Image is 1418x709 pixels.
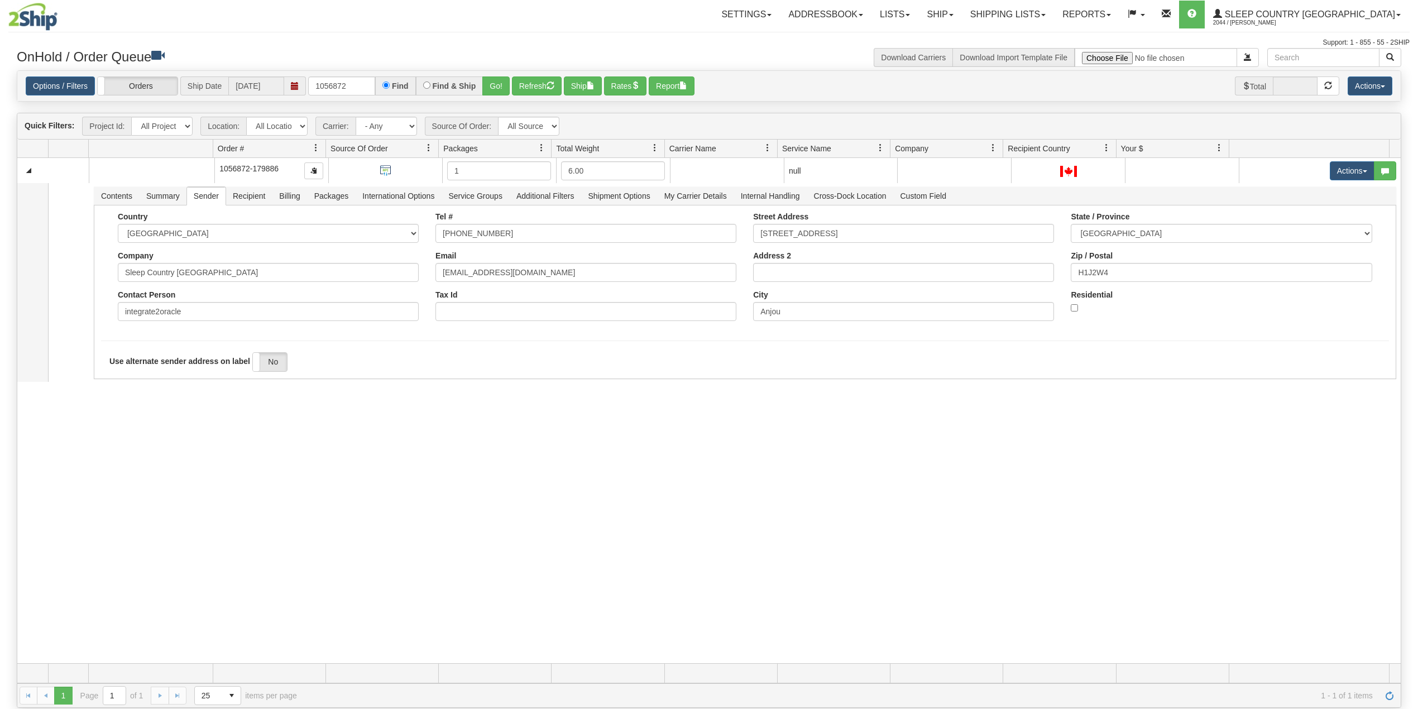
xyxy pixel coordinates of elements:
[226,187,272,205] span: Recipient
[1121,143,1143,154] span: Your $
[645,138,664,157] a: Total Weight filter column settings
[118,212,148,221] label: Country
[512,76,562,95] button: Refresh
[392,82,409,90] label: Find
[894,187,953,205] span: Custom Field
[187,187,226,205] span: Sender
[713,1,780,28] a: Settings
[419,138,438,157] a: Source Of Order filter column settings
[218,143,244,154] span: Order #
[356,187,441,205] span: International Options
[8,3,58,31] img: logo2044.jpg
[25,120,74,131] label: Quick Filters:
[1379,48,1401,67] button: Search
[1071,251,1113,260] label: Zip / Postal
[98,77,178,95] label: Orders
[202,690,216,701] span: 25
[109,357,250,366] label: Use alternate sender address on label
[103,687,126,705] input: Page 1
[895,143,928,154] span: Company
[881,53,946,62] a: Download Carriers
[330,143,388,154] span: Source Of Order
[807,187,893,205] span: Cross-Dock Location
[482,76,510,95] button: Go!
[1008,143,1070,154] span: Recipient Country
[1097,138,1116,157] a: Recipient Country filter column settings
[1054,1,1119,28] a: Reports
[1222,9,1395,19] span: Sleep Country [GEOGRAPHIC_DATA]
[435,212,453,221] label: Tel #
[272,187,306,205] span: Billing
[1205,1,1409,28] a: Sleep Country [GEOGRAPHIC_DATA] 2044 / [PERSON_NAME]
[784,158,898,183] td: null
[1210,138,1229,157] a: Your $ filter column settings
[308,76,375,95] input: Order #
[425,117,499,136] span: Source Of Order:
[962,1,1054,28] a: Shipping lists
[304,162,323,179] button: Copy to clipboard
[1267,48,1379,67] input: Search
[581,187,657,205] span: Shipment Options
[758,138,777,157] a: Carrier Name filter column settings
[54,687,72,705] span: Page 1
[1071,212,1129,221] label: State / Province
[80,686,143,705] span: Page of 1
[753,251,791,260] label: Address 2
[564,76,602,95] button: Ship
[734,187,807,205] span: Internal Handling
[140,187,186,205] span: Summary
[782,143,831,154] span: Service Name
[118,290,175,299] label: Contact Person
[22,164,36,178] a: Collapse
[669,143,716,154] span: Carrier Name
[219,164,279,173] span: 1056872-179886
[8,38,1410,47] div: Support: 1 - 855 - 55 - 2SHIP
[960,53,1067,62] a: Download Import Template File
[532,138,551,157] a: Packages filter column settings
[1392,298,1417,411] iframe: chat widget
[435,290,457,299] label: Tax Id
[871,138,890,157] a: Service Name filter column settings
[780,1,871,28] a: Addressbook
[753,212,808,221] label: Street Address
[315,117,356,136] span: Carrier:
[1213,17,1297,28] span: 2044 / [PERSON_NAME]
[308,187,355,205] span: Packages
[376,161,395,180] img: API
[194,686,297,705] span: items per page
[871,1,918,28] a: Lists
[433,82,476,90] label: Find & Ship
[194,686,241,705] span: Page sizes drop down
[1071,290,1113,299] label: Residential
[435,251,456,260] label: Email
[604,76,647,95] button: Rates
[1381,687,1398,705] a: Refresh
[26,76,95,95] a: Options / Filters
[753,290,768,299] label: City
[556,143,599,154] span: Total Weight
[313,691,1373,700] span: 1 - 1 of 1 items
[180,76,228,95] span: Ship Date
[17,48,701,64] h3: OnHold / Order Queue
[1075,48,1237,67] input: Import
[918,1,961,28] a: Ship
[443,143,477,154] span: Packages
[510,187,581,205] span: Additional Filters
[649,76,694,95] button: Report
[118,251,154,260] label: Company
[200,117,246,136] span: Location:
[1330,161,1374,180] button: Actions
[253,353,287,371] label: No
[658,187,734,205] span: My Carrier Details
[94,187,139,205] span: Contents
[1235,76,1273,95] span: Total
[1348,76,1392,95] button: Actions
[1060,166,1077,177] img: CA
[17,113,1401,140] div: grid toolbar
[82,117,131,136] span: Project Id:
[306,138,325,157] a: Order # filter column settings
[984,138,1003,157] a: Company filter column settings
[223,687,241,705] span: select
[442,187,509,205] span: Service Groups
